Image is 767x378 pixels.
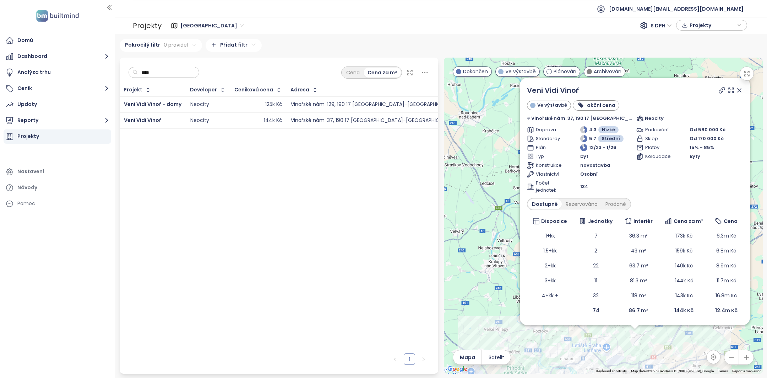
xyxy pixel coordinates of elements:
[120,39,202,52] div: Pokročilý filtr
[4,33,111,48] a: Domů
[124,87,142,92] div: Projekt
[190,101,209,108] div: Neocity
[536,153,562,160] span: Typ
[589,135,596,142] span: 5.7
[4,181,111,195] a: Návody
[290,87,309,92] div: Adresa
[580,153,588,160] span: byt
[580,183,588,190] span: 134
[589,144,616,151] span: 12/23 - 1/26
[609,0,744,17] span: [DOMAIN_NAME][EMAIL_ADDRESS][DOMAIN_NAME]
[536,180,562,194] span: Počet jednotek
[674,307,693,314] b: 144k Kč
[17,167,44,176] div: Nastavení
[602,126,615,133] span: Nízké
[164,41,188,49] span: 0 pravidel
[4,49,111,64] button: Dashboard
[531,115,633,122] span: Vinořské nám. 37, 190 17 [GEOGRAPHIC_DATA]-[GEOGRAPHIC_DATA], [GEOGRAPHIC_DATA]
[716,292,737,299] span: 16.8m Kč
[17,68,51,77] div: Analýza trhu
[651,20,672,31] span: S DPH
[602,135,620,142] span: Střední
[421,357,426,361] span: right
[528,199,562,209] div: Dostupné
[133,18,162,33] div: Projekty
[4,129,111,144] a: Projekty
[554,68,576,75] span: Plánován
[17,183,37,192] div: Návody
[690,135,724,142] span: Od 170 000 Kč
[717,277,736,284] span: 11.7m Kč
[619,243,658,258] td: 43 m²
[594,68,621,75] span: Archivován
[291,101,514,108] div: Vinořské nám. 129, 190 17 [GEOGRAPHIC_DATA]-[GEOGRAPHIC_DATA], [GEOGRAPHIC_DATA]
[690,153,700,160] span: Byty
[390,353,401,365] li: Předchozí strana
[446,364,469,374] a: Open this area in Google Maps (opens a new window)
[190,117,209,124] div: Neocity
[527,85,579,95] a: Veni Vidi Vinoř
[482,350,511,364] button: Satelit
[716,262,736,269] span: 8.9m Kč
[460,353,475,361] span: Mapa
[264,117,282,124] div: 144k Kč
[527,273,573,288] td: 3+kk
[674,217,703,225] span: Cena za m²
[537,102,567,109] span: Ve výstavbě
[593,307,599,314] b: 74
[645,135,672,142] span: Sklep
[527,288,573,303] td: 4+kk +
[573,273,619,288] td: 11
[17,100,37,109] div: Updaty
[527,243,573,258] td: 1.5+kk
[4,165,111,179] a: Nastavení
[4,97,111,112] a: Updaty
[619,288,658,303] td: 118 m²
[527,228,573,243] td: 1+kk
[732,369,761,373] a: Report a map error
[404,354,415,364] a: 1
[619,258,658,273] td: 63.7 m²
[463,68,488,75] span: Dokončen
[291,117,513,124] div: Vinořské nám. 37, 190 17 [GEOGRAPHIC_DATA]-[GEOGRAPHIC_DATA], [GEOGRAPHIC_DATA]
[675,292,692,299] span: 143k Kč
[596,369,627,374] button: Keyboard shortcuts
[17,36,33,45] div: Domů
[418,353,429,365] li: Následující strana
[588,217,613,225] span: Jednotky
[190,87,217,92] div: Developer
[573,243,619,258] td: 2
[234,87,273,92] div: Ceníková cena
[527,258,573,273] td: 2+kk
[206,39,262,52] div: Přidat filtr
[536,135,562,142] span: Standardy
[453,350,482,364] button: Mapa
[587,102,615,109] b: akční cena
[690,126,725,133] span: Od 580 000 Kč
[505,68,536,75] span: Ve výstavbě
[715,307,738,314] b: 12.4m Kč
[718,369,728,373] a: Terms (opens in new tab)
[364,68,401,78] div: Cena za m²
[589,126,597,133] span: 4.3
[562,199,602,209] div: Rezervováno
[629,307,648,314] b: 86.7 m²
[124,101,181,108] a: Veni Vidi Vinoř - domy
[17,132,39,141] div: Projekty
[536,126,562,133] span: Doprava
[536,171,562,178] span: Vlastnictví
[602,199,630,209] div: Prodané
[619,273,658,288] td: 81.3 m²
[34,9,81,23] img: logo
[631,369,714,373] span: Map data ©2025 GeoBasis-DE/BKG (©2009), Google
[446,364,469,374] img: Google
[265,101,282,108] div: 125k Kč
[690,20,735,31] span: Projekty
[393,357,397,361] span: left
[17,199,35,208] div: Pomoc
[717,232,736,239] span: 6.3m Kč
[573,228,619,243] td: 7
